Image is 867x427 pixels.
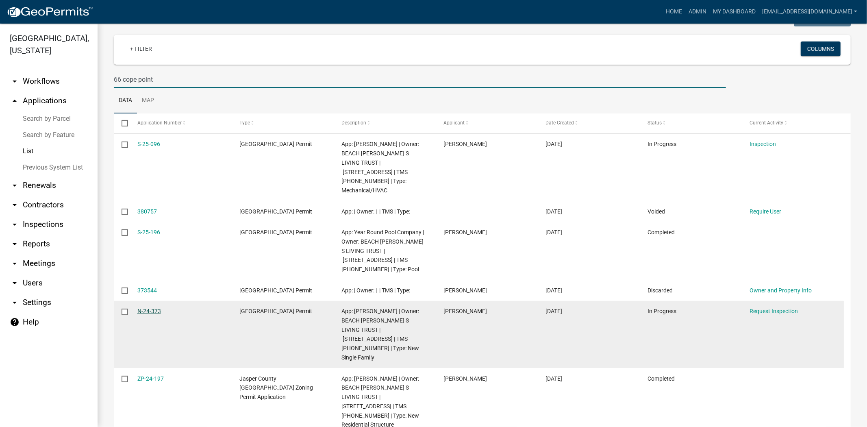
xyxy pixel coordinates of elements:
span: App: Curtis Peeples | Owner: BEACH RENEE S LIVING TRUST | 66 COPE POINT LN | TMS 094-09-00-034 | ... [341,141,419,194]
a: 380757 [137,208,157,215]
a: N-24-373 [137,308,161,314]
a: My Dashboard [710,4,759,20]
span: In Progress [648,141,676,147]
span: Rusty Davis [443,375,487,382]
a: S-25-096 [137,141,160,147]
span: 09/05/2024 [545,308,562,314]
span: Current Activity [750,120,783,126]
span: Type [239,120,250,126]
a: Owner and Property Info [750,287,812,294]
span: Discarded [648,287,673,294]
span: Akana [443,287,487,294]
datatable-header-cell: Select [114,113,129,133]
datatable-header-cell: Description [334,113,436,133]
span: Applicant [443,120,465,126]
span: Curtis Peeples [443,141,487,147]
span: Completed [648,229,675,235]
i: arrow_drop_down [10,278,20,288]
span: Jasper County Building Permit [239,229,312,235]
i: arrow_drop_down [10,298,20,307]
span: App: | Owner: | | TMS | Type: [341,287,410,294]
a: S-25-196 [137,229,160,235]
a: Require User [750,208,781,215]
i: help [10,317,20,327]
span: Akana [443,229,487,235]
span: 09/05/2024 [545,375,562,382]
a: Data [114,88,137,114]
span: 02/19/2025 [545,229,562,235]
i: arrow_drop_down [10,239,20,249]
a: Home [663,4,685,20]
span: Jasper County Building Permit [239,141,312,147]
span: Jasper County Building Permit [239,208,312,215]
input: Search for applications [114,71,726,88]
span: Application Number [137,120,182,126]
a: Request Inspection [750,308,798,314]
span: Voided [648,208,665,215]
i: arrow_drop_up [10,96,20,106]
a: Map [137,88,159,114]
button: Columns [801,41,841,56]
i: arrow_drop_down [10,220,20,229]
span: 02/25/2025 [545,141,562,147]
span: App: Russell Davis | Owner: BEACH RENEE S LIVING TRUST | 66 COPE POINT LN | TMS 094-09-00-034 | T... [341,308,419,361]
datatable-header-cell: Application Number [129,113,231,133]
i: arrow_drop_down [10,200,20,210]
span: 02/06/2025 [545,287,562,294]
a: 373544 [137,287,157,294]
button: Bulk Actions [794,12,851,26]
span: Completed [648,375,675,382]
a: + Filter [124,41,159,56]
span: In Progress [648,308,676,314]
span: Jasper County Building Permit [239,308,312,314]
span: Date Created [545,120,574,126]
span: Jasper County SC Zoning Permit Application [239,375,313,401]
span: 02/25/2025 [545,208,562,215]
span: App: | Owner: | | TMS | Type: [341,208,410,215]
datatable-header-cell: Date Created [538,113,640,133]
datatable-header-cell: Status [640,113,742,133]
span: Rusty Davis [443,308,487,314]
span: Jasper County Building Permit [239,287,312,294]
datatable-header-cell: Type [231,113,333,133]
span: Status [648,120,662,126]
i: arrow_drop_down [10,76,20,86]
a: [EMAIL_ADDRESS][DOMAIN_NAME] [759,4,860,20]
i: arrow_drop_down [10,181,20,190]
span: App: Year Round Pool Company | Owner: BEACH RENEE S LIVING TRUST | 66 COPE POINT LN | TMS 094-09-... [341,229,424,272]
datatable-header-cell: Applicant [436,113,538,133]
a: ZP-24-197 [137,375,164,382]
a: Admin [685,4,710,20]
span: Description [341,120,366,126]
datatable-header-cell: Current Activity [742,113,844,133]
i: arrow_drop_down [10,259,20,268]
a: Inspection [750,141,776,147]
